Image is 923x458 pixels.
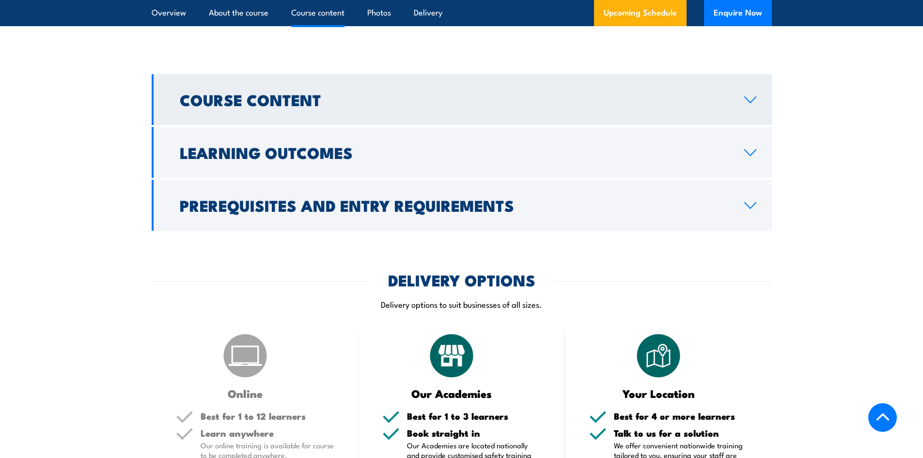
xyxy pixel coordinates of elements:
[152,74,772,125] a: Course Content
[589,388,728,399] h3: Your Location
[407,428,541,438] h5: Book straight in
[180,93,729,106] h2: Course Content
[152,299,772,310] p: Delivery options to suit businesses of all sizes.
[152,180,772,231] a: Prerequisites and Entry Requirements
[201,411,334,421] h5: Best for 1 to 12 learners
[614,411,748,421] h5: Best for 4 or more learners
[388,273,535,286] h2: DELIVERY OPTIONS
[382,388,521,399] h3: Our Academies
[614,428,748,438] h5: Talk to us for a solution
[201,428,334,438] h5: Learn anywhere
[407,411,541,421] h5: Best for 1 to 3 learners
[180,145,729,159] h2: Learning Outcomes
[152,127,772,178] a: Learning Outcomes
[176,388,315,399] h3: Online
[180,198,729,212] h2: Prerequisites and Entry Requirements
